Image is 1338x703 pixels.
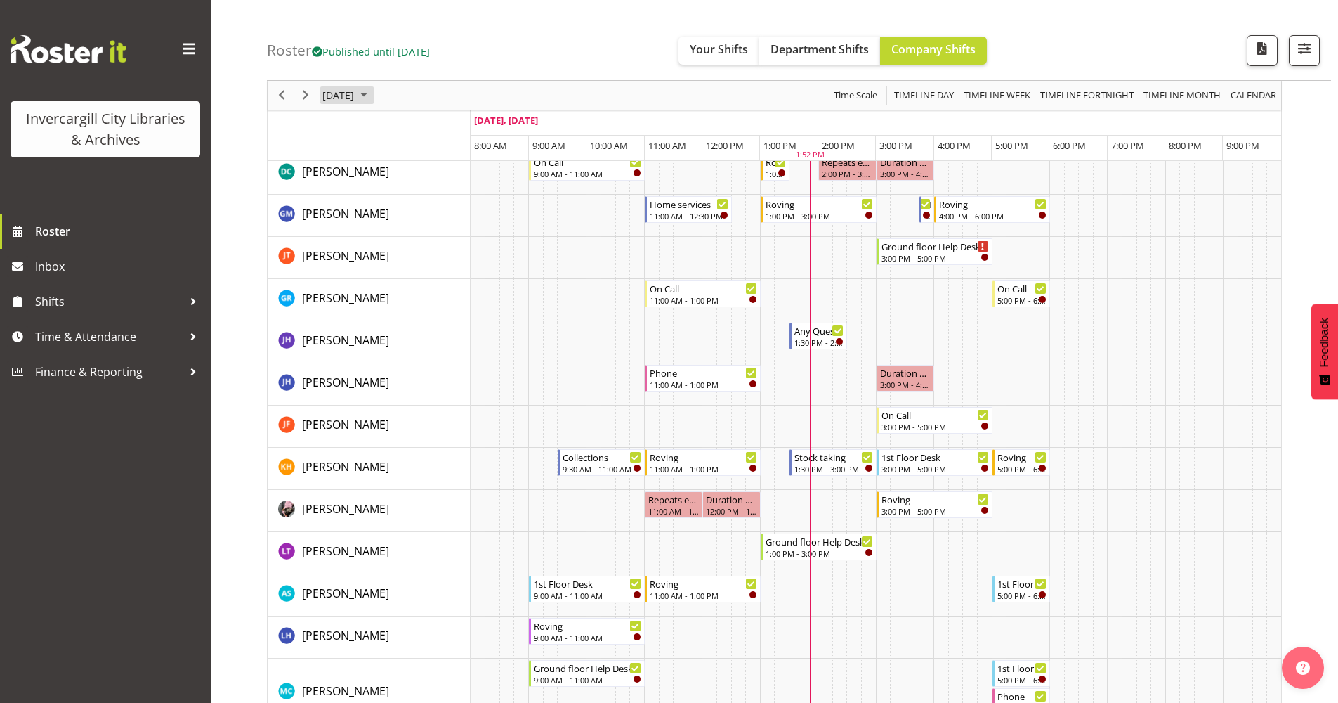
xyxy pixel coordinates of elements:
div: On Call [997,281,1047,295]
div: On Call [534,155,641,169]
div: Mandy Stenton"s event - 1st Floor Desk Begin From Thursday, October 9, 2025 at 9:00:00 AM GMT+13:... [529,576,645,602]
button: Download a PDF of the roster for the current day [1247,35,1278,66]
div: Any Questions [794,323,844,337]
div: Ground floor Help Desk [766,534,873,548]
a: [PERSON_NAME] [302,501,389,517]
span: [PERSON_NAME] [302,375,389,390]
td: Grace Roscoe-Squires resource [268,279,471,321]
div: Lyndsay Tautari"s event - Ground floor Help Desk Begin From Thursday, October 9, 2025 at 1:00:00 ... [761,534,877,560]
div: Michelle Cunningham"s event - Ground floor Help Desk Begin From Thursday, October 9, 2025 at 9:00... [529,660,645,687]
div: 5:00 PM - 6:00 PM [997,463,1047,475]
td: Donald Cunningham resource [268,153,471,195]
span: 6:00 PM [1053,139,1086,152]
div: October 9, 2025 [317,81,376,110]
div: 1:00 PM - 3:00 PM [766,210,873,221]
div: 11:00 AM - 12:00 PM [648,505,699,517]
a: [PERSON_NAME] [302,247,389,264]
button: Your Shifts [678,37,759,65]
div: 9:30 AM - 11:00 AM [563,463,641,475]
span: Time & Attendance [35,326,183,347]
div: Roving [881,492,989,506]
div: 11:00 AM - 1:00 PM [650,295,757,306]
div: Kaela Harley"s event - Roving Begin From Thursday, October 9, 2025 at 5:00:00 PM GMT+13:00 Ends A... [992,449,1050,476]
button: Time Scale [832,87,880,105]
span: Timeline Day [893,87,955,105]
div: 1st Floor Desk [997,576,1047,591]
td: Joanne Forbes resource [268,406,471,448]
div: 5:00 PM - 6:00 PM [997,674,1047,685]
span: Time Scale [832,87,879,105]
div: Keyu Chen"s event - Roving Begin From Thursday, October 9, 2025 at 3:00:00 PM GMT+13:00 Ends At T... [877,491,992,518]
div: 1:00 PM - 1:30 PM [766,168,786,179]
button: Timeline Day [892,87,957,105]
div: 3:00 PM - 4:00 PM [880,379,931,390]
div: 3:00 PM - 5:00 PM [881,421,989,432]
div: 11:00 AM - 1:00 PM [650,463,757,475]
span: 9:00 PM [1226,139,1259,152]
td: Gabriel McKay Smith resource [268,195,471,237]
div: Phone [997,689,1047,703]
span: 9:00 AM [532,139,565,152]
div: Mandy Stenton"s event - 1st Floor Desk Begin From Thursday, October 9, 2025 at 5:00:00 PM GMT+13:... [992,576,1050,602]
span: [PERSON_NAME] [302,543,389,559]
div: 9:00 AM - 11:00 AM [534,590,641,601]
div: 5:00 PM - 6:00 PM [997,590,1047,601]
a: [PERSON_NAME] [302,683,389,699]
button: Company Shifts [880,37,987,65]
span: Department Shifts [770,41,869,57]
button: Timeline Month [1141,87,1224,105]
div: Collections [563,450,641,464]
div: Stock taking [794,450,873,464]
span: 1:00 PM [763,139,796,152]
span: [PERSON_NAME] [302,683,389,699]
div: Kaela Harley"s event - Stock taking Begin From Thursday, October 9, 2025 at 1:30:00 PM GMT+13:00 ... [789,449,877,476]
td: Lyndsay Tautari resource [268,532,471,574]
div: Roving [650,576,757,591]
a: [PERSON_NAME] [302,458,389,475]
span: 3:00 PM [879,139,912,152]
div: Jillian Hunter"s event - Duration 1 hours - Jillian Hunter Begin From Thursday, October 9, 2025 a... [877,365,934,392]
button: Next [296,87,315,105]
div: Roving [997,450,1047,464]
div: Phone [650,366,757,380]
div: 1st Floor Desk [534,576,641,591]
span: 7:00 PM [1111,139,1144,152]
div: Invercargill City Libraries & Archives [25,108,186,150]
div: 1st Floor Desk [997,661,1047,675]
div: Duration 1 hours - [PERSON_NAME] [880,155,931,169]
div: 11:00 AM - 1:00 PM [650,590,757,601]
div: Marion Hawkes"s event - Roving Begin From Thursday, October 9, 2025 at 9:00:00 AM GMT+13:00 Ends ... [529,618,645,645]
div: 1:30 PM - 3:00 PM [794,463,873,475]
div: 3:00 PM - 5:00 PM [881,463,989,475]
span: [PERSON_NAME] [302,290,389,306]
span: [PERSON_NAME] [302,501,389,517]
div: Joanne Forbes"s event - On Call Begin From Thursday, October 9, 2025 at 3:00:00 PM GMT+13:00 Ends... [877,407,992,434]
div: 11:00 AM - 1:00 PM [650,379,757,390]
td: Mandy Stenton resource [268,574,471,617]
div: Mandy Stenton"s event - Roving Begin From Thursday, October 9, 2025 at 11:00:00 AM GMT+13:00 Ends... [645,576,761,602]
button: Month [1228,87,1279,105]
div: Roving [766,155,786,169]
button: Department Shifts [759,37,880,65]
span: [DATE] [321,87,355,105]
div: Ground floor Help Desk [881,239,989,253]
a: [PERSON_NAME] [302,585,389,602]
div: Donald Cunningham"s event - On Call Begin From Thursday, October 9, 2025 at 9:00:00 AM GMT+13:00 ... [529,154,645,181]
span: [PERSON_NAME] [302,206,389,221]
div: Kaela Harley"s event - Collections Begin From Thursday, October 9, 2025 at 9:30:00 AM GMT+13:00 E... [558,449,645,476]
span: 11:00 AM [648,139,686,152]
span: Inbox [35,256,204,277]
td: Jill Harpur resource [268,321,471,363]
div: 1:00 PM - 3:00 PM [766,548,873,559]
a: [PERSON_NAME] [302,332,389,349]
div: 5:00 PM - 6:00 PM [997,295,1047,306]
div: Jill Harpur"s event - Any Questions Begin From Thursday, October 9, 2025 at 1:30:00 PM GMT+13:00 ... [789,323,847,349]
h4: Roster [267,42,430,58]
div: Duration 1 hours - [PERSON_NAME] [880,366,931,380]
div: previous period [270,81,294,110]
td: Marion Hawkes resource [268,617,471,659]
div: Gabriel McKay Smith"s event - Roving Begin From Thursday, October 9, 2025 at 4:00:00 PM GMT+13:00... [934,196,1050,223]
div: Repeats every [DATE] - [PERSON_NAME] [648,492,699,506]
